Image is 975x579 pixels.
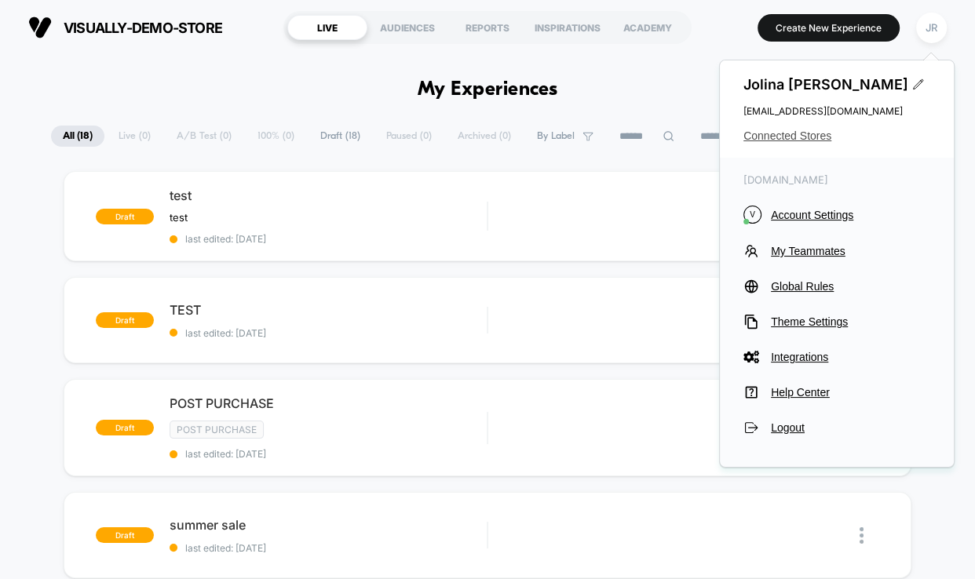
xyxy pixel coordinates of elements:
[96,527,154,543] span: draft
[309,126,372,147] span: Draft ( 18 )
[743,420,930,435] button: Logout
[96,209,154,224] span: draft
[743,173,930,186] span: [DOMAIN_NAME]
[743,76,930,93] span: Jolina [PERSON_NAME]
[447,15,528,40] div: REPORTS
[170,395,487,411] span: POST PURCHASE
[743,206,930,224] button: VAccount Settings
[418,78,558,101] h1: My Experiences
[608,15,688,40] div: ACADEMY
[287,15,367,40] div: LIVE
[28,16,52,39] img: Visually logo
[771,351,930,363] span: Integrations
[537,130,575,142] span: By Label
[771,209,930,221] span: Account Settings
[96,312,154,328] span: draft
[64,20,222,36] span: visually-demo-store
[743,243,930,259] button: My Teammates
[170,421,264,439] span: Post Purchase
[860,527,864,544] img: close
[170,448,487,460] span: last edited: [DATE]
[743,349,930,365] button: Integrations
[170,188,487,203] span: test
[51,126,104,147] span: All ( 18 )
[170,542,487,554] span: last edited: [DATE]
[170,327,487,339] span: last edited: [DATE]
[367,15,447,40] div: AUDIENCES
[916,13,947,43] div: JR
[743,384,930,400] button: Help Center
[24,15,227,40] button: visually-demo-store
[170,302,487,318] span: TEST
[743,206,761,224] i: V
[771,245,930,257] span: My Teammates
[170,211,188,224] span: test
[96,420,154,435] span: draft
[170,517,487,533] span: summer sale
[758,14,900,42] button: Create New Experience
[743,279,930,294] button: Global Rules
[528,15,608,40] div: INSPIRATIONS
[771,421,930,434] span: Logout
[743,105,930,117] span: [EMAIL_ADDRESS][DOMAIN_NAME]
[771,315,930,328] span: Theme Settings
[911,12,951,44] button: JR
[743,314,930,330] button: Theme Settings
[771,280,930,293] span: Global Rules
[170,233,487,245] span: last edited: [DATE]
[743,129,930,142] button: Connected Stores
[771,386,930,399] span: Help Center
